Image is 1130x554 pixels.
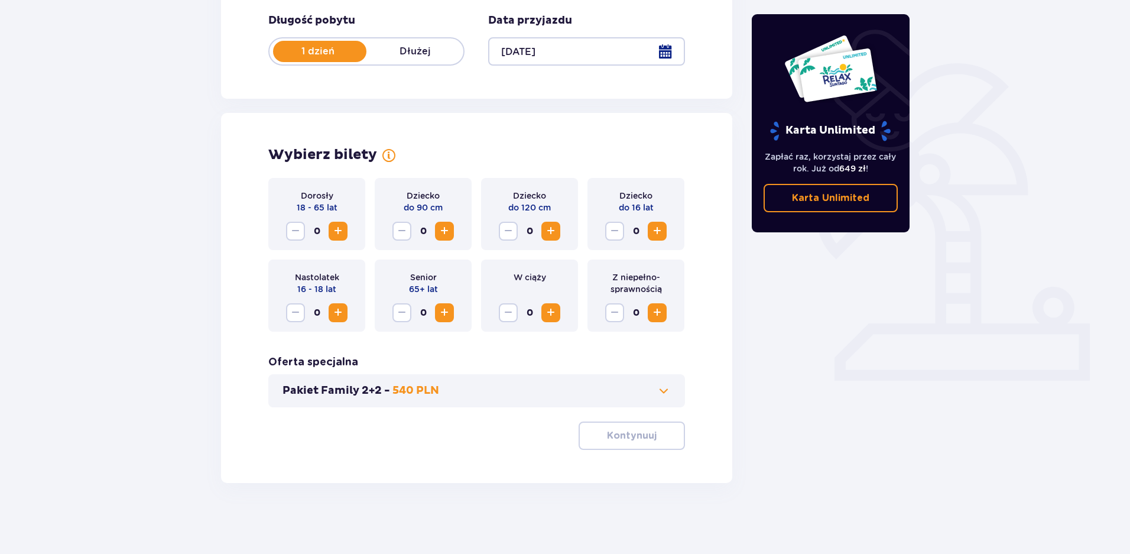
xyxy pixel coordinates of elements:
p: do 16 lat [619,202,654,213]
button: Increase [541,303,560,322]
button: Decrease [286,303,305,322]
p: 16 - 18 lat [297,283,336,295]
button: Decrease [392,222,411,241]
a: Karta Unlimited [764,184,898,212]
button: Decrease [605,303,624,322]
p: Dziecko [407,190,440,202]
span: 0 [626,303,645,322]
p: do 120 cm [508,202,551,213]
p: Data przyjazdu [488,14,572,28]
p: Długość pobytu [268,14,355,28]
p: Pakiet Family 2+2 - [282,384,390,398]
p: Kontynuuj [607,429,657,442]
p: Dziecko [619,190,652,202]
button: Increase [648,222,667,241]
p: Dłużej [366,45,463,58]
span: 0 [520,303,539,322]
span: 0 [520,222,539,241]
button: Decrease [392,303,411,322]
p: Karta Unlimited [792,192,869,205]
span: 0 [307,303,326,322]
p: Z niepełno­sprawnością [597,271,675,295]
button: Decrease [605,222,624,241]
span: 0 [307,222,326,241]
span: 0 [414,222,433,241]
button: Decrease [499,303,518,322]
button: Increase [648,303,667,322]
p: Karta Unlimited [769,121,892,141]
p: 1 dzień [269,45,366,58]
p: do 90 cm [404,202,443,213]
p: W ciąży [514,271,546,283]
span: 0 [626,222,645,241]
button: Increase [329,303,348,322]
p: Zapłać raz, korzystaj przez cały rok. Już od ! [764,151,898,174]
p: 540 PLN [392,384,439,398]
p: Senior [410,271,437,283]
button: Decrease [499,222,518,241]
p: 18 - 65 lat [297,202,337,213]
p: 65+ lat [409,283,438,295]
button: Increase [329,222,348,241]
span: 649 zł [839,164,866,173]
p: Nastolatek [295,271,339,283]
button: Kontynuuj [579,422,685,450]
button: Increase [435,222,454,241]
button: Increase [541,222,560,241]
p: Oferta specjalna [268,355,358,370]
p: Wybierz bilety [268,146,377,164]
button: Increase [435,303,454,322]
button: Decrease [286,222,305,241]
button: Pakiet Family 2+2 -540 PLN [282,384,671,398]
span: 0 [414,303,433,322]
p: Dziecko [513,190,546,202]
p: Dorosły [301,190,333,202]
